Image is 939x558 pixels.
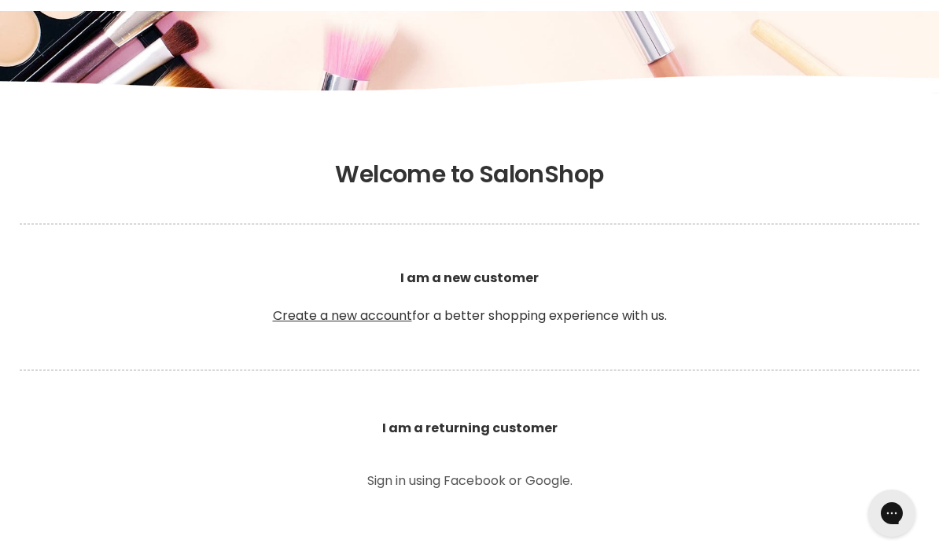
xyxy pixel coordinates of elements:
[400,269,539,287] b: I am a new customer
[20,231,919,363] p: for a better shopping experience with us.
[293,475,646,487] p: Sign in using Facebook or Google.
[293,509,646,552] iframe: Social Login Buttons
[20,160,919,189] h1: Welcome to SalonShop
[860,484,923,542] iframe: Gorgias live chat messenger
[382,419,558,437] b: I am a returning customer
[273,307,412,325] a: Create a new account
